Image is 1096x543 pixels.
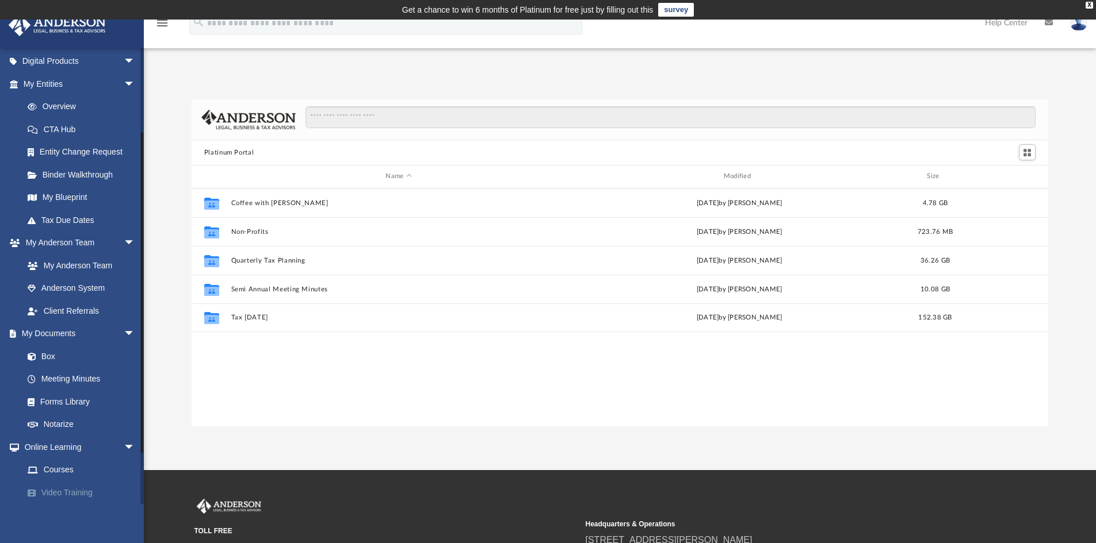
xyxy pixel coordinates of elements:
[194,526,578,536] small: TOLL FREE
[231,199,566,207] button: Coffee with [PERSON_NAME]
[571,255,907,265] div: [DATE] by [PERSON_NAME]
[231,228,566,236] button: Non-Profits
[197,171,226,182] div: id
[155,16,169,30] i: menu
[658,3,694,17] a: survey
[922,199,948,206] span: 4.78 GB
[16,95,152,118] a: Overview
[571,226,907,237] div: [DATE] by [PERSON_NAME]
[5,14,109,36] img: Anderson Advisors Platinum Portal
[571,198,907,208] div: [DATE] by [PERSON_NAME]
[402,3,654,17] div: Get a chance to win 6 months of Platinum for free just by filling out this
[8,232,147,255] a: My Anderson Teamarrow_drop_down
[192,16,205,28] i: search
[1086,2,1093,9] div: close
[16,209,152,232] a: Tax Due Dates
[16,277,147,300] a: Anderson System
[918,228,953,234] span: 723.76 MB
[16,186,147,209] a: My Blueprint
[16,368,147,391] a: Meeting Minutes
[8,50,152,73] a: Digital Productsarrow_drop_down
[231,286,566,293] button: Semi Annual Meeting Minutes
[124,436,147,459] span: arrow_drop_down
[305,106,1036,128] input: Search files and folders
[124,50,147,74] span: arrow_drop_down
[231,314,566,321] button: Tax [DATE]
[230,171,566,182] div: Name
[696,314,719,321] span: [DATE]
[8,72,152,95] a: My Entitiesarrow_drop_down
[16,299,147,322] a: Client Referrals
[1070,14,1087,31] img: User Pic
[16,390,141,413] a: Forms Library
[16,413,147,436] a: Notarize
[231,257,566,264] button: Quarterly Tax Planning
[16,504,152,527] a: Resources
[912,171,958,182] div: Size
[16,118,152,141] a: CTA Hub
[16,163,152,186] a: Binder Walkthrough
[16,254,141,277] a: My Anderson Team
[8,436,152,459] a: Online Learningarrow_drop_down
[8,322,147,345] a: My Documentsarrow_drop_down
[921,257,950,263] span: 36.26 GB
[921,286,950,292] span: 10.08 GB
[124,322,147,346] span: arrow_drop_down
[586,519,969,529] small: Headquarters & Operations
[204,148,254,158] button: Platinum Portal
[571,171,907,182] div: Modified
[124,72,147,96] span: arrow_drop_down
[1019,144,1036,160] button: Switch to Grid View
[918,314,952,321] span: 152.38 GB
[155,22,169,30] a: menu
[194,499,264,514] img: Anderson Advisors Platinum Portal
[16,345,141,368] a: Box
[571,284,907,294] div: [DATE] by [PERSON_NAME]
[571,313,907,323] div: by [PERSON_NAME]
[124,232,147,255] span: arrow_drop_down
[16,481,152,504] a: Video Training
[192,188,1049,426] div: grid
[16,141,152,164] a: Entity Change Request
[16,459,152,482] a: Courses
[963,171,1044,182] div: id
